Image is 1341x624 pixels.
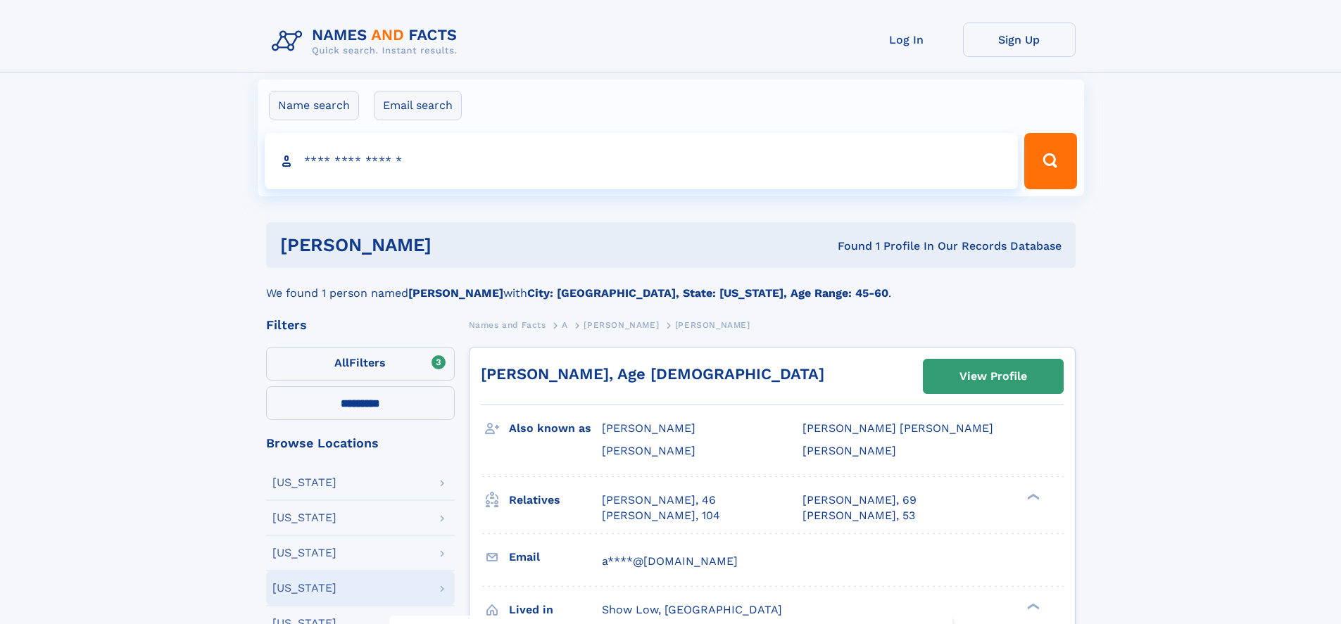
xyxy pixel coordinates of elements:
[266,23,469,61] img: Logo Names and Facts
[272,547,336,559] div: [US_STATE]
[509,545,602,569] h3: Email
[509,416,602,440] h3: Also known as
[562,316,568,333] a: A
[1024,133,1076,189] button: Search Button
[634,238,1062,254] div: Found 1 Profile In Our Records Database
[1024,492,1040,501] div: ❯
[272,512,336,523] div: [US_STATE]
[269,91,359,120] label: Name search
[334,356,349,369] span: All
[280,236,635,254] h1: [PERSON_NAME]
[602,603,782,616] span: Show Low, [GEOGRAPHIC_DATA]
[802,421,993,435] span: [PERSON_NAME] [PERSON_NAME]
[265,133,1019,189] input: search input
[1024,601,1040,611] div: ❯
[959,360,1027,393] div: View Profile
[584,316,659,333] a: [PERSON_NAME]
[584,320,659,330] span: [PERSON_NAME]
[562,320,568,330] span: A
[602,421,695,435] span: [PERSON_NAME]
[802,508,915,523] a: [PERSON_NAME], 53
[509,598,602,622] h3: Lived in
[850,23,963,57] a: Log In
[963,23,1076,57] a: Sign Up
[924,359,1063,393] a: View Profile
[602,492,716,508] a: [PERSON_NAME], 46
[509,488,602,512] h3: Relatives
[527,286,888,300] b: City: [GEOGRAPHIC_DATA], State: [US_STATE], Age Range: 45-60
[266,268,1076,302] div: We found 1 person named with .
[602,508,720,523] a: [PERSON_NAME], 104
[266,319,455,331] div: Filters
[272,477,336,488] div: [US_STATE]
[266,347,455,381] label: Filters
[481,365,824,383] a: [PERSON_NAME], Age [DEMOGRAPHIC_DATA]
[266,437,455,450] div: Browse Locations
[802,492,917,508] a: [PERSON_NAME], 69
[675,320,750,330] span: [PERSON_NAME]
[374,91,462,120] label: Email search
[408,286,503,300] b: [PERSON_NAME]
[602,444,695,457] span: [PERSON_NAME]
[802,444,896,457] span: [PERSON_NAME]
[272,582,336,594] div: [US_STATE]
[469,316,546,333] a: Names and Facts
